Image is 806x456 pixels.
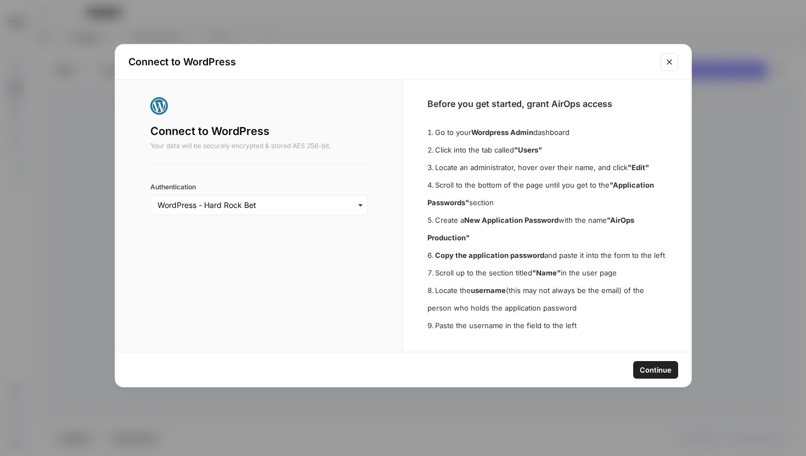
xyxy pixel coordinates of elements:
strong: "Users" [514,145,542,154]
li: Scroll up to the section titled in the user page [427,264,667,282]
li: Locate the (this may not always be the email) of the person who holds the application password [427,282,667,317]
strong: Wordpress Admin [471,128,533,137]
li: Scroll to the bottom of the page until you get to the section [427,176,667,211]
li: Locate an administrator, hover over their name, and click [427,159,667,176]
strong: "Edit" [628,163,649,172]
strong: "Name" [532,268,561,277]
li: Go to your dashboard [427,123,667,141]
li: Click into the tab called [427,141,667,159]
strong: username [471,286,506,295]
strong: New Application Password [464,216,559,224]
li: and paste it into the form to the left [427,246,667,264]
label: Authentication [150,182,368,192]
button: Continue [633,361,678,379]
h2: Connect to WordPress [150,123,368,139]
span: Continue [640,364,672,375]
h2: Connect to WordPress [128,54,654,70]
li: Create a with the name [427,211,667,246]
h3: Before you get started, grant AirOps access [427,97,667,110]
strong: Copy the application password [435,251,544,260]
button: Close modal [661,53,678,71]
li: Paste the username in the field to the left [427,317,667,334]
input: WordPress - Hard Rock Bet [157,200,361,211]
p: Your data will be securely encrypted & stored AES 256-bit. [150,141,368,151]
